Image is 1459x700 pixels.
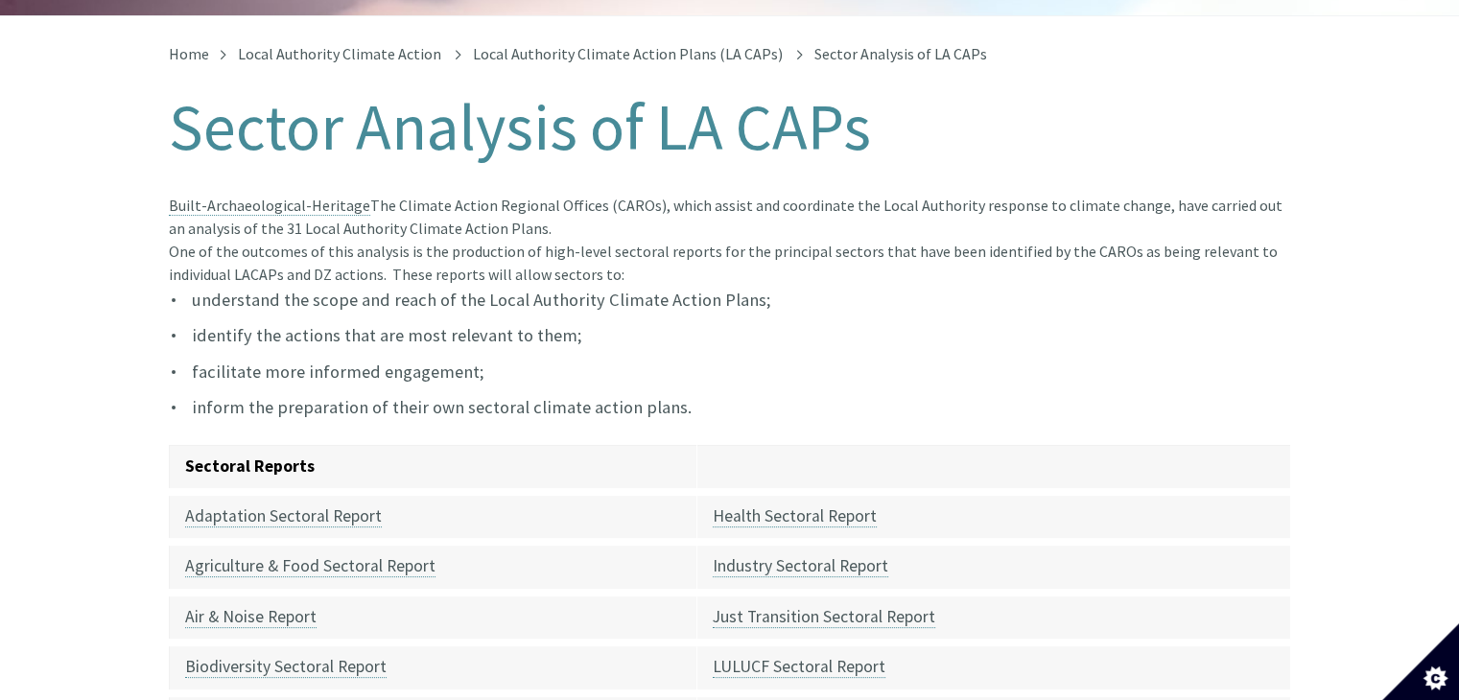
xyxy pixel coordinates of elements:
a: Agriculture & Food Sectoral Report [185,555,435,577]
span: Sector Analysis of LA CAPs [814,44,987,63]
a: Adaptation Sectoral Report [185,505,382,527]
a: LULUCF Sectoral Report [713,656,885,678]
li: inform the preparation of their own sectoral climate action plans. [169,393,1291,421]
a: Biodiversity Sectoral Report [185,656,387,678]
h1: Sector Analysis of LA CAPs [169,92,1291,163]
a: Built-Archaeological-Heritage [169,196,370,216]
a: Local Authority Climate Action [238,44,441,63]
li: facilitate more informed engagement; [169,358,1291,385]
a: Local Authority Climate Action Plans (LA CAPs) [473,44,783,63]
a: Health Sectoral Report [713,505,877,527]
a: Industry Sectoral Report [713,555,888,577]
button: Set cookie preferences [1382,623,1459,700]
a: Just Transition Sectoral Report [713,606,935,628]
li: identify the actions that are most relevant to them; [169,321,1291,349]
li: understand the scope and reach of the Local Authority Climate Action Plans; [169,286,1291,314]
a: Air & Noise Report [185,606,317,628]
a: Home [169,44,209,63]
strong: Sectoral Reports [185,455,315,477]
